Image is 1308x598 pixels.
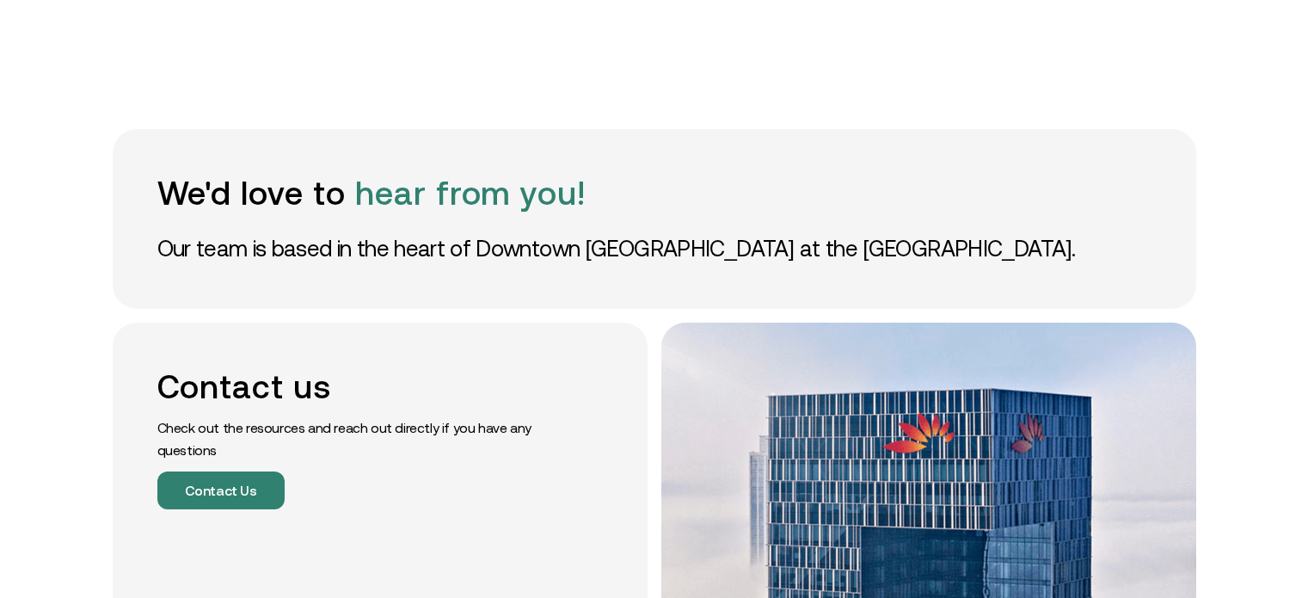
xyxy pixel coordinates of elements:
p: Our team is based in the heart of Downtown [GEOGRAPHIC_DATA] at the [GEOGRAPHIC_DATA]. [157,233,1151,264]
button: Contact Us [157,472,285,509]
span: hear from you! [355,175,586,212]
h2: Contact us [157,367,544,406]
p: Check out the resources and reach out directly if you have any questions [157,416,544,461]
h1: We'd love to [157,174,1151,213]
